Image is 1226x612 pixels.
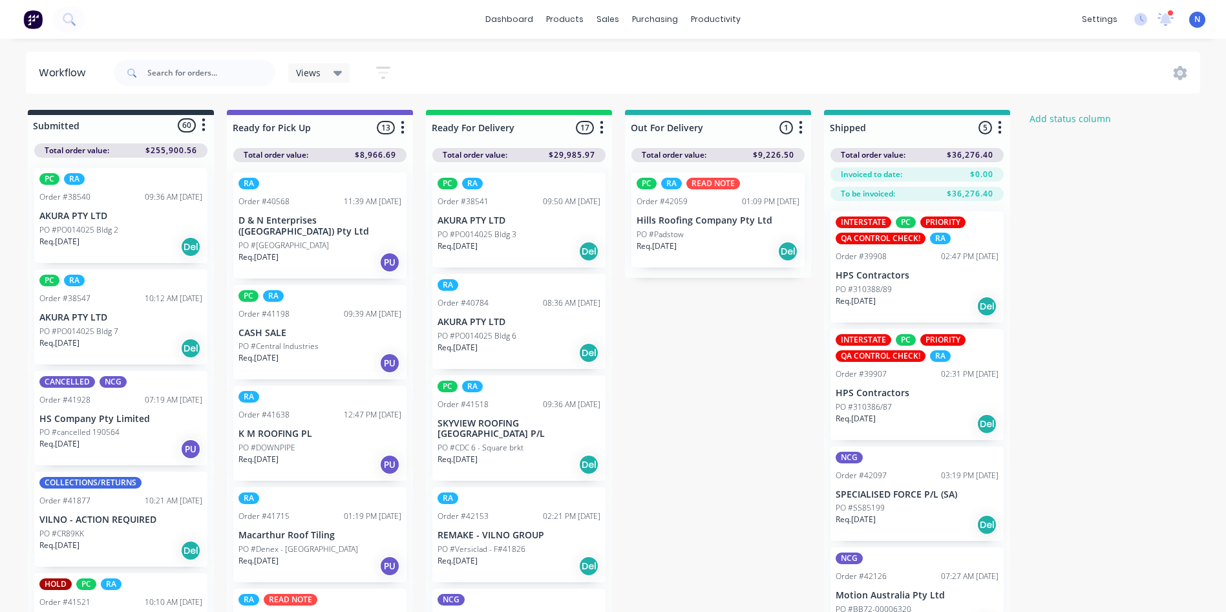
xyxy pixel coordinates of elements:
p: Req. [DATE] [238,555,279,567]
div: 11:39 AM [DATE] [344,196,401,207]
div: COLLECTIONS/RETURNS [39,477,142,489]
div: QA CONTROL CHECK! [836,233,925,244]
div: Del [578,343,599,363]
span: Total order value: [841,149,905,161]
p: Req. [DATE] [438,342,478,353]
p: K M ROOFING PL [238,428,401,439]
p: PO #SS85199 [836,502,885,514]
p: PO #DOWNPIPE [238,442,295,454]
span: $255,900.56 [145,145,197,156]
input: Search for orders... [147,60,275,86]
p: PO #PO014025 Bldg 7 [39,326,118,337]
div: PCRAOrder #4119809:39 AM [DATE]CASH SALEPO #Central IndustriesReq.[DATE]PU [233,285,407,380]
div: PRIORITY [920,216,966,228]
div: READ NOTE [686,178,740,189]
p: VILNO - ACTION REQUIRED [39,514,202,525]
div: RAOrder #4163812:47 PM [DATE]K M ROOFING PLPO #DOWNPIPEReq.[DATE]PU [233,386,407,481]
div: purchasing [626,10,684,29]
div: RAOrder #4078408:36 AM [DATE]AKURA PTY LTDPO #PO014025 Bldg 6Req.[DATE]Del [432,274,606,369]
p: Macarthur Roof Tiling [238,530,401,541]
p: PO #310386/87 [836,401,892,413]
div: RA [64,275,85,286]
div: NCGOrder #4209703:19 PM [DATE]SPECIALISED FORCE P/L (SA)PO #SS85199Req.[DATE]Del [830,447,1004,542]
p: PO #CDC 6 - Square brkt [438,442,523,454]
p: PO #Versiclad - F#41826 [438,543,525,555]
p: Hills Roofing Company Pty Ltd [637,215,799,226]
p: PO #PO014025 Bldg 6 [438,330,516,342]
div: PCRAOrder #3854710:12 AM [DATE]AKURA PTY LTDPO #PO014025 Bldg 7Req.[DATE]Del [34,269,207,364]
p: HS Company Pty Limited [39,414,202,425]
div: Order #42153 [438,511,489,522]
div: HOLD [39,578,72,590]
p: AKURA PTY LTD [438,215,600,226]
div: Order #39908 [836,251,887,262]
div: RAOrder #4171501:19 PM [DATE]Macarthur Roof TilingPO #Denex - [GEOGRAPHIC_DATA]Req.[DATE]PU [233,487,407,582]
div: Del [977,514,997,535]
p: CASH SALE [238,328,401,339]
div: 09:39 AM [DATE] [344,308,401,320]
div: PCRAOrder #3854009:36 AM [DATE]AKURA PTY LTDPO #PO014025 Bldg 2Req.[DATE]Del [34,168,207,263]
p: Req. [DATE] [39,438,79,450]
span: Invoiced to date: [841,169,902,180]
div: RA [101,578,122,590]
div: PC [39,173,59,185]
div: productivity [684,10,747,29]
div: PC [438,381,458,392]
div: RA [462,178,483,189]
div: 02:21 PM [DATE] [543,511,600,522]
p: Req. [DATE] [836,413,876,425]
div: Order #39907 [836,368,887,380]
div: Del [578,556,599,576]
p: Req. [DATE] [637,240,677,252]
div: Del [180,540,201,561]
p: PO #Padstow [637,229,684,240]
p: Req. [DATE] [438,555,478,567]
p: SKYVIEW ROOFING [GEOGRAPHIC_DATA] P/L [438,418,600,440]
div: PC [896,334,916,346]
div: INTERSTATEPCPRIORITYQA CONTROL CHECK!RAOrder #3990702:31 PM [DATE]HPS ContractorsPO #310386/87Req... [830,329,1004,440]
p: AKURA PTY LTD [39,312,202,323]
div: Del [977,414,997,434]
p: PO #[GEOGRAPHIC_DATA] [238,240,329,251]
p: HPS Contractors [836,388,999,399]
p: Req. [DATE] [39,337,79,349]
div: 01:19 PM [DATE] [344,511,401,522]
div: 03:19 PM [DATE] [941,470,999,481]
div: RA [238,178,259,189]
span: To be invoiced: [841,188,895,200]
div: RA [661,178,682,189]
span: $9,226.50 [753,149,794,161]
div: QA CONTROL CHECK! [836,350,925,362]
div: Del [578,241,599,262]
p: Req. [DATE] [39,540,79,551]
span: Views [296,66,321,79]
div: Order #38547 [39,293,90,304]
div: RA [462,381,483,392]
div: PC [39,275,59,286]
span: $36,276.40 [947,188,993,200]
div: 12:47 PM [DATE] [344,409,401,421]
p: Req. [DATE] [238,352,279,364]
div: COLLECTIONS/RETURNSOrder #4187710:21 AM [DATE]VILNO - ACTION REQUIREDPO #CR89KKReq.[DATE]Del [34,472,207,567]
p: Req. [DATE] [39,236,79,248]
div: READ NOTE [264,594,317,606]
div: PCRAREAD NOTEOrder #4205901:09 PM [DATE]Hills Roofing Company Pty LtdPO #PadstowReq.[DATE]Del [631,173,805,268]
div: 01:09 PM [DATE] [742,196,799,207]
p: PO #310388/89 [836,284,892,295]
div: RA [263,290,284,302]
div: settings [1075,10,1124,29]
p: PO #Denex - [GEOGRAPHIC_DATA] [238,543,358,555]
div: 09:36 AM [DATE] [145,191,202,203]
div: NCG [836,452,863,463]
div: Del [180,338,201,359]
div: CANCELLEDNCGOrder #4192807:19 AM [DATE]HS Company Pty LimitedPO #cancelled 190564Req.[DATE]PU [34,371,207,466]
p: Req. [DATE] [238,454,279,465]
div: Order #41521 [39,596,90,608]
div: RA [238,391,259,403]
p: HPS Contractors [836,270,999,281]
span: Total order value: [45,145,109,156]
div: 07:19 AM [DATE] [145,394,202,406]
div: 09:50 AM [DATE] [543,196,600,207]
div: PU [379,556,400,576]
div: sales [590,10,626,29]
